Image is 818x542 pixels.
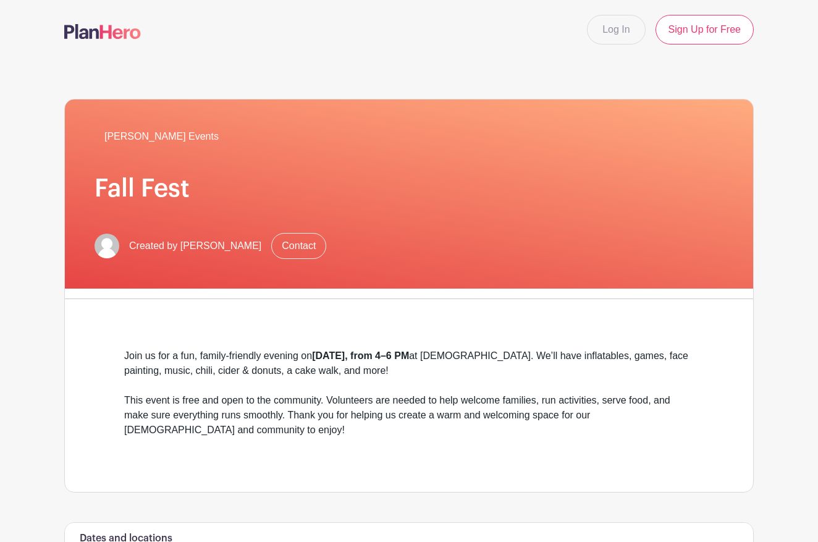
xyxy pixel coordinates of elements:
img: default-ce2991bfa6775e67f084385cd625a349d9dcbb7a52a09fb2fda1e96e2d18dcdb.png [95,234,119,258]
span: [PERSON_NAME] Events [104,129,219,144]
a: Sign Up for Free [656,15,754,44]
div: Join us for a fun, family-friendly evening on at [DEMOGRAPHIC_DATA]. We’ll have inflatables, game... [124,349,694,393]
div: This event is free and open to the community. Volunteers are needed to help welcome families, run... [124,393,694,452]
strong: [DATE], from 4–6 PM [312,350,409,361]
a: Log In [587,15,645,44]
img: logo-507f7623f17ff9eddc593b1ce0a138ce2505c220e1c5a4e2b4648c50719b7d32.svg [64,24,141,39]
a: Contact [271,233,326,259]
h1: Fall Fest [95,174,723,203]
span: Created by [PERSON_NAME] [129,239,261,253]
